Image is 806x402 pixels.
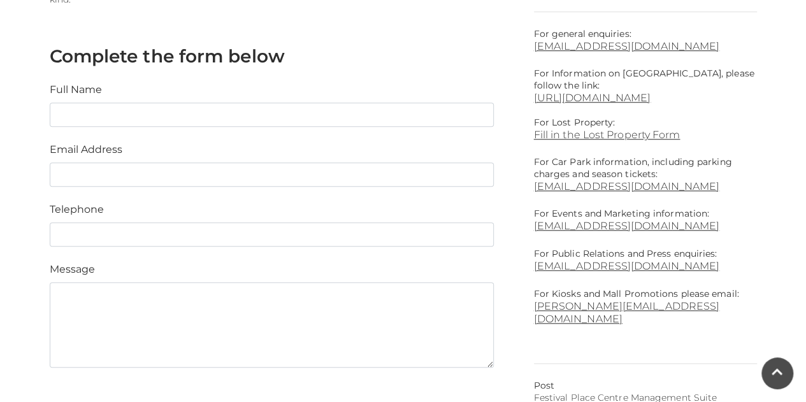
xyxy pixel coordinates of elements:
[534,156,757,180] p: For Car Park information, including parking charges and season tickets:
[534,92,651,104] a: [URL][DOMAIN_NAME]
[534,380,757,392] p: Post
[50,142,122,157] label: Email Address
[534,68,757,92] p: For Information on [GEOGRAPHIC_DATA], please follow the link:
[534,208,757,233] p: For Events and Marketing information:
[534,288,757,326] p: For Kiosks and Mall Promotions please email:
[50,262,95,277] label: Message
[534,260,720,272] a: [EMAIL_ADDRESS][DOMAIN_NAME]
[534,300,720,325] a: [PERSON_NAME][EMAIL_ADDRESS][DOMAIN_NAME]
[534,129,757,141] a: Fill in the Lost Property Form
[534,28,757,52] p: For general enquiries:
[50,202,104,217] label: Telephone
[534,220,720,232] a: [EMAIL_ADDRESS][DOMAIN_NAME]
[50,82,102,97] label: Full Name
[534,40,757,52] a: [EMAIL_ADDRESS][DOMAIN_NAME]
[534,117,757,129] p: For Lost Property:
[534,180,757,192] a: [EMAIL_ADDRESS][DOMAIN_NAME]
[534,248,757,273] p: For Public Relations and Press enquiries:
[50,45,494,67] h3: Complete the form below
